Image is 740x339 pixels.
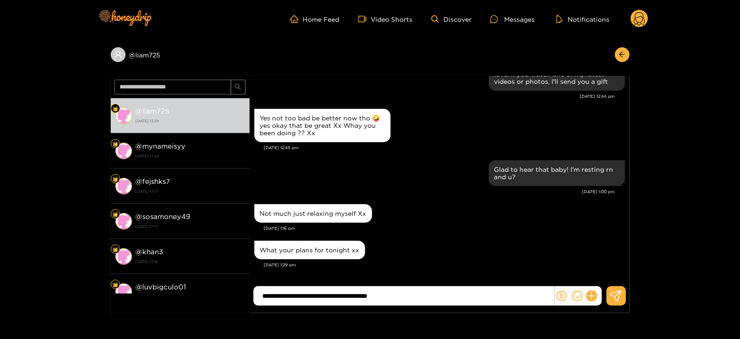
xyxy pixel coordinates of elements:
[111,47,250,62] div: @liam725
[136,107,170,115] strong: @ liam725
[431,15,472,23] a: Discover
[115,283,132,300] img: conversation
[136,248,164,256] strong: @ khan3
[260,114,385,137] div: Yes not too bad be better now tho 🤪 yes okay that be great Xx Whay you been doing ?? Xx
[358,15,413,23] a: Video Shorts
[234,83,241,91] span: search
[115,107,132,124] img: conversation
[254,109,391,142] div: Aug. 27, 12:45 pm
[290,15,303,23] span: home
[572,291,582,301] span: smile
[113,247,118,252] img: Fan Level
[115,213,132,230] img: conversation
[136,187,245,195] strong: [DATE] 17:17
[358,15,371,23] span: video-camera
[260,246,360,254] div: What your plans for tonight xx
[254,188,615,195] div: [DATE] 1:00 pm
[136,257,245,266] strong: [DATE] 17:16
[113,106,118,112] img: Fan Level
[136,142,186,150] strong: @ mynameisyy
[136,152,245,160] strong: [DATE] 17:20
[231,80,246,94] button: search
[136,117,245,125] strong: [DATE] 13:29
[113,212,118,217] img: Fan Level
[136,293,245,301] strong: [DATE] 17:16
[264,144,625,151] div: [DATE] 12:45 pm
[136,283,186,291] strong: @ luvbigculo01
[490,14,535,25] div: Messages
[264,225,625,232] div: [DATE] 1:16 pm
[494,166,620,181] div: Glad to hear that baby! I'm resting rn and u?
[113,282,118,288] img: Fan Level
[254,241,365,259] div: Aug. 27, 1:29 pm
[136,222,245,231] strong: [DATE] 17:17
[254,93,615,100] div: [DATE] 12:44 pm
[619,51,626,59] span: arrow-left
[136,213,191,220] strong: @ sosamoney49
[260,210,367,217] div: Not much just relaxing myself Xx
[555,289,569,303] button: dollar
[115,178,132,195] img: conversation
[136,177,171,185] strong: @ fejshks7
[553,14,612,24] button: Notifications
[113,141,118,147] img: Fan Level
[290,15,340,23] a: Home Feed
[264,262,625,268] div: [DATE] 1:29 pm
[113,176,118,182] img: Fan Level
[115,143,132,159] img: conversation
[115,248,132,265] img: conversation
[615,47,630,62] button: arrow-left
[114,50,122,59] span: user
[557,291,567,301] span: dollar
[489,160,625,186] div: Aug. 27, 1:00 pm
[254,204,372,223] div: Aug. 27, 1:16 pm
